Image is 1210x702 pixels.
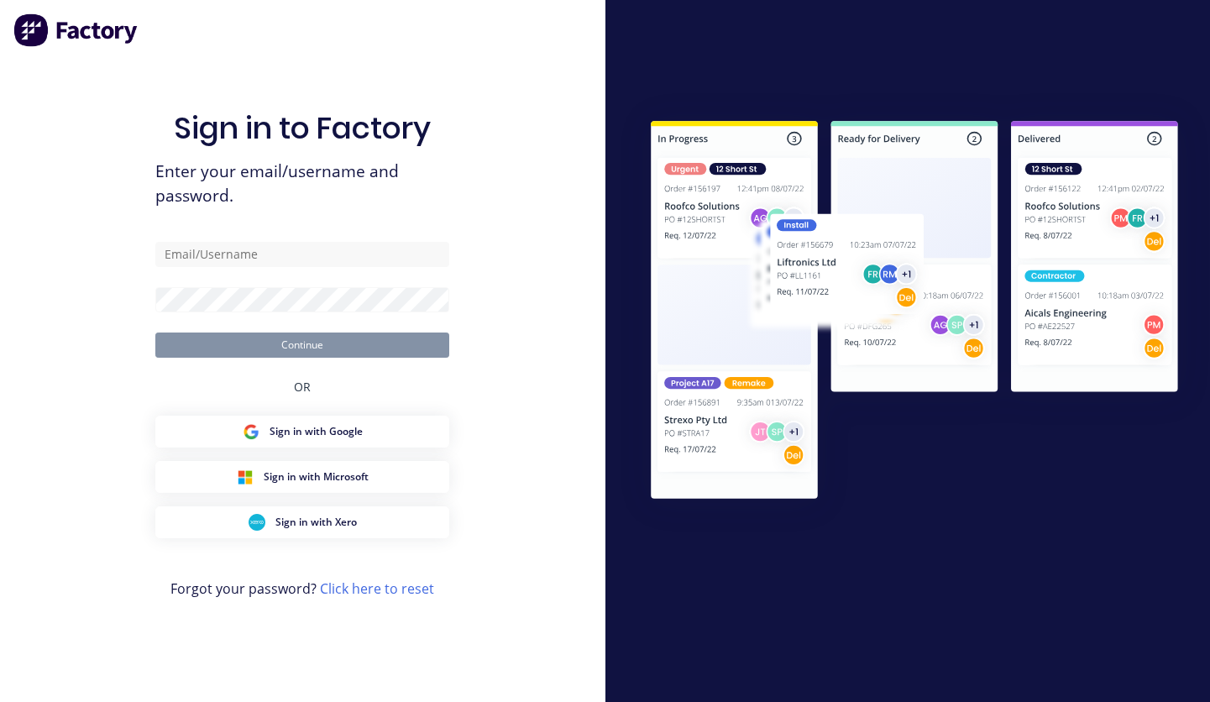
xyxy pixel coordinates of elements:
[170,579,434,599] span: Forgot your password?
[155,160,449,208] span: Enter your email/username and password.
[243,423,259,440] img: Google Sign in
[270,424,363,439] span: Sign in with Google
[237,469,254,485] img: Microsoft Sign in
[249,514,265,531] img: Xero Sign in
[264,469,369,485] span: Sign in with Microsoft
[174,110,431,146] h1: Sign in to Factory
[155,506,449,538] button: Xero Sign inSign in with Xero
[155,461,449,493] button: Microsoft Sign inSign in with Microsoft
[13,13,139,47] img: Factory
[155,333,449,358] button: Continue
[275,515,357,530] span: Sign in with Xero
[155,416,449,448] button: Google Sign inSign in with Google
[155,242,449,267] input: Email/Username
[320,579,434,598] a: Click here to reset
[294,358,311,416] div: OR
